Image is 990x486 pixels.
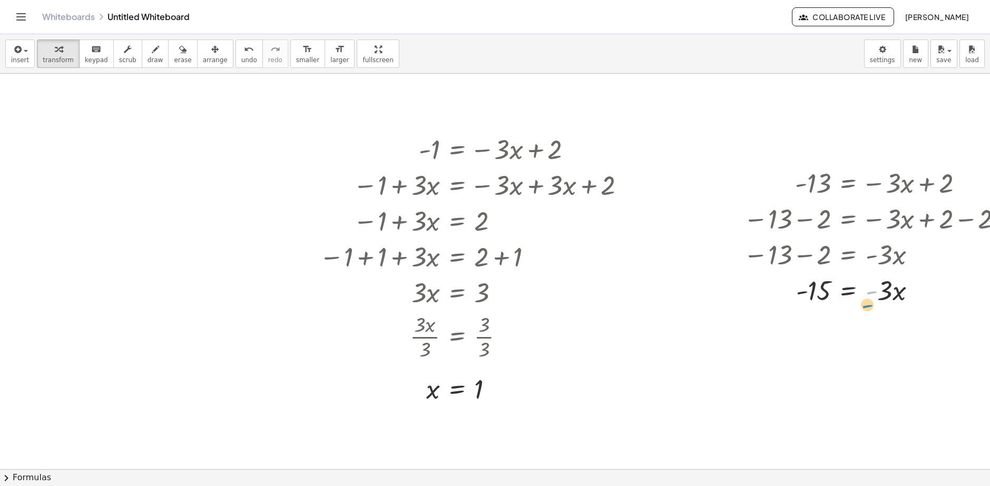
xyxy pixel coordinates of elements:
[79,39,114,68] button: keyboardkeypad
[903,39,928,68] button: new
[174,56,191,64] span: erase
[203,56,228,64] span: arrange
[268,56,282,64] span: redo
[909,56,922,64] span: new
[244,43,254,56] i: undo
[37,39,80,68] button: transform
[362,56,393,64] span: fullscreen
[864,39,901,68] button: settings
[905,12,969,22] span: [PERSON_NAME]
[11,56,29,64] span: insert
[85,56,108,64] span: keypad
[91,43,101,56] i: keyboard
[296,56,319,64] span: smaller
[236,39,263,68] button: undoundo
[241,56,257,64] span: undo
[142,39,169,68] button: draw
[792,7,894,26] button: Collaborate Live
[13,8,30,25] button: Toggle navigation
[965,56,979,64] span: load
[270,43,280,56] i: redo
[5,39,35,68] button: insert
[42,12,95,22] a: Whiteboards
[936,56,951,64] span: save
[335,43,345,56] i: format_size
[119,56,136,64] span: scrub
[302,43,312,56] i: format_size
[197,39,233,68] button: arrange
[959,39,985,68] button: load
[262,39,288,68] button: redoredo
[148,56,163,64] span: draw
[870,56,895,64] span: settings
[168,39,197,68] button: erase
[896,7,977,26] button: [PERSON_NAME]
[290,39,325,68] button: format_sizesmaller
[113,39,142,68] button: scrub
[325,39,355,68] button: format_sizelarger
[43,56,74,64] span: transform
[930,39,957,68] button: save
[801,12,885,22] span: Collaborate Live
[357,39,399,68] button: fullscreen
[330,56,349,64] span: larger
